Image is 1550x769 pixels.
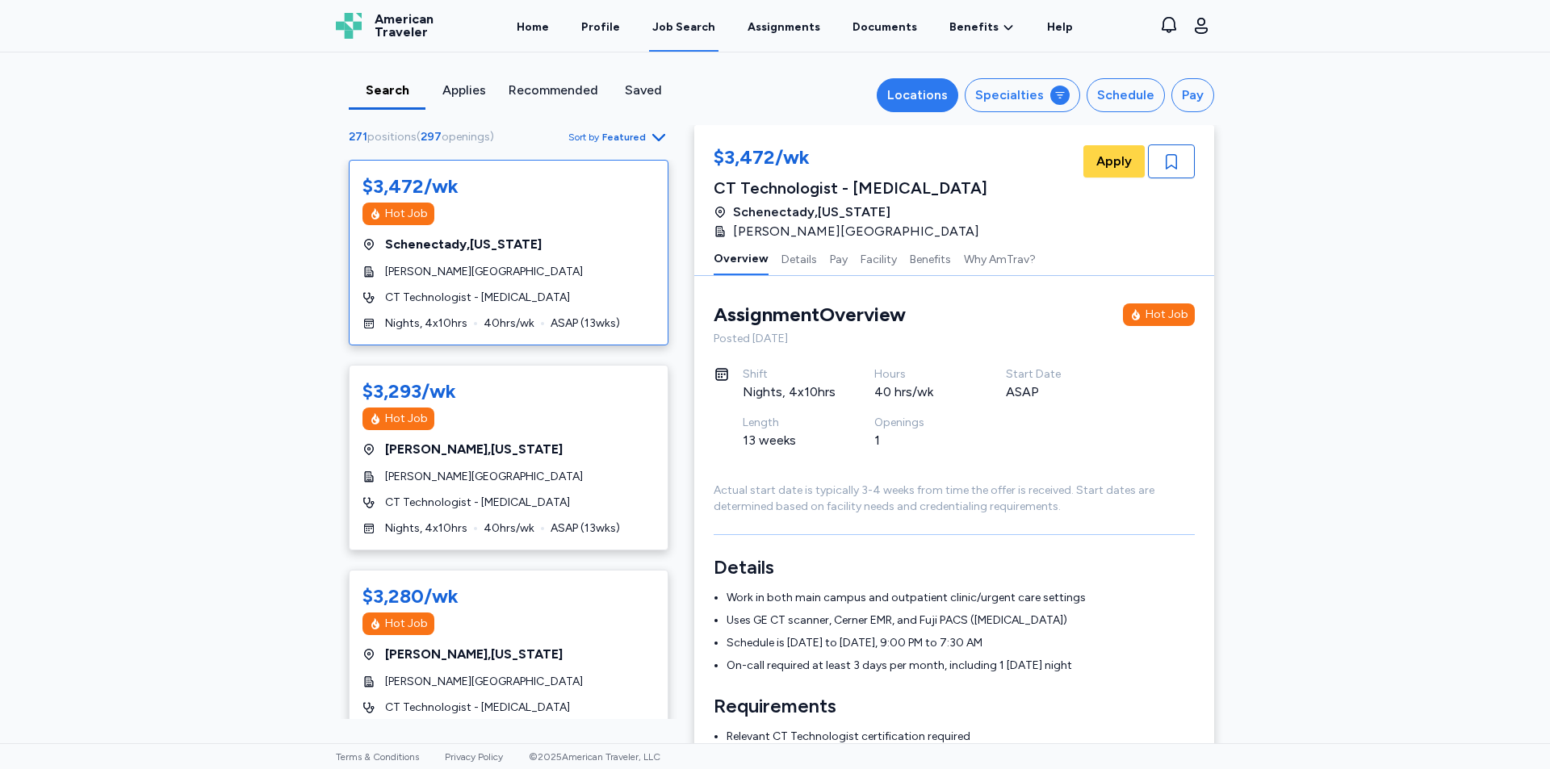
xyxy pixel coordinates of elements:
button: Benefits [910,241,951,275]
span: 40 hrs/wk [484,520,534,537]
a: Terms & Conditions [336,751,419,763]
div: ASAP [1006,382,1099,402]
li: On-call required at least 3 days per month, including 1 [DATE] night [727,658,1195,674]
span: ASAP ( 13 wks) [551,316,620,332]
span: CT Technologist - [MEDICAL_DATA] [385,700,570,716]
div: $3,472/wk [362,173,459,199]
span: CT Technologist - [MEDICAL_DATA] [385,495,570,511]
button: Specialties [965,78,1080,112]
h3: Requirements [714,693,1195,719]
div: Actual start date is typically 3-4 weeks from time the offer is received. Start dates are determi... [714,483,1195,515]
div: Schedule [1097,86,1154,105]
button: Facility [861,241,897,275]
span: [PERSON_NAME] , [US_STATE] [385,645,563,664]
div: $3,472/wk [714,144,989,173]
span: Apply [1096,152,1132,171]
span: [PERSON_NAME][GEOGRAPHIC_DATA] [385,674,583,690]
div: $3,280/wk [362,583,459,609]
div: Hot Job [385,616,428,632]
li: Schedule is [DATE] to [DATE], 9:00 PM to 7:30 AM [727,635,1195,651]
span: Schenectady , [US_STATE] [733,203,890,222]
div: Posted [DATE] [714,331,1195,347]
div: 13 weeks [743,431,836,450]
div: Locations [887,86,948,105]
span: openings [442,130,490,144]
div: Hot Job [385,411,428,427]
a: Privacy Policy [445,751,503,763]
button: Pay [1171,78,1214,112]
span: Schenectady , [US_STATE] [385,235,542,254]
h3: Details [714,554,1195,580]
div: Search [355,81,419,100]
div: 40 hrs/wk [874,382,967,402]
span: Nights, 4x10hrs [385,520,467,537]
span: [PERSON_NAME][GEOGRAPHIC_DATA] [733,222,979,241]
button: Apply [1083,145,1145,178]
span: American Traveler [375,13,434,39]
div: Specialties [975,86,1044,105]
div: Start Date [1006,366,1099,382]
button: Why AmTrav? [964,241,1036,275]
div: $3,293/wk [362,378,456,404]
div: Recommended [509,81,598,100]
div: 1 [874,431,967,450]
div: Saved [611,81,675,100]
div: Hours [874,366,967,382]
button: Schedule [1087,78,1165,112]
div: Hot Job [385,206,428,222]
div: CT Technologist - [MEDICAL_DATA] [714,177,989,199]
span: [PERSON_NAME][GEOGRAPHIC_DATA] [385,264,583,280]
div: Applies [432,81,496,100]
li: Uses GE CT scanner, Cerner EMR, and Fuji PACS ([MEDICAL_DATA]) [727,612,1195,629]
span: [PERSON_NAME][GEOGRAPHIC_DATA] [385,469,583,485]
button: Pay [830,241,848,275]
div: Shift [743,366,836,382]
span: 297 [421,130,442,144]
div: Nights, 4x10hrs [743,382,836,402]
div: Length [743,415,836,431]
img: Logo [336,13,362,39]
span: Featured [602,131,646,144]
div: Openings [874,415,967,431]
div: Pay [1182,86,1204,105]
li: Relevant CT Technologist certification required [727,729,1195,745]
span: © 2025 American Traveler, LLC [529,751,660,763]
a: Benefits [949,19,1015,36]
span: [PERSON_NAME] , [US_STATE] [385,440,563,459]
span: positions [367,130,417,144]
div: Assignment Overview [714,302,906,328]
span: 40 hrs/wk [484,316,534,332]
span: 271 [349,130,367,144]
span: Nights, 4x10hrs [385,316,467,332]
span: Benefits [949,19,999,36]
span: CT Technologist - [MEDICAL_DATA] [385,290,570,306]
div: Hot Job [1146,307,1188,323]
span: Sort by [568,131,599,144]
div: ( ) [349,129,501,145]
button: Overview [714,241,769,275]
li: Work in both main campus and outpatient clinic/urgent care settings [727,590,1195,606]
span: ASAP ( 13 wks) [551,520,620,537]
button: Sort byFeatured [568,127,668,147]
button: Details [781,241,817,275]
button: Locations [877,78,958,112]
a: Job Search [649,2,718,52]
div: Job Search [652,19,715,36]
